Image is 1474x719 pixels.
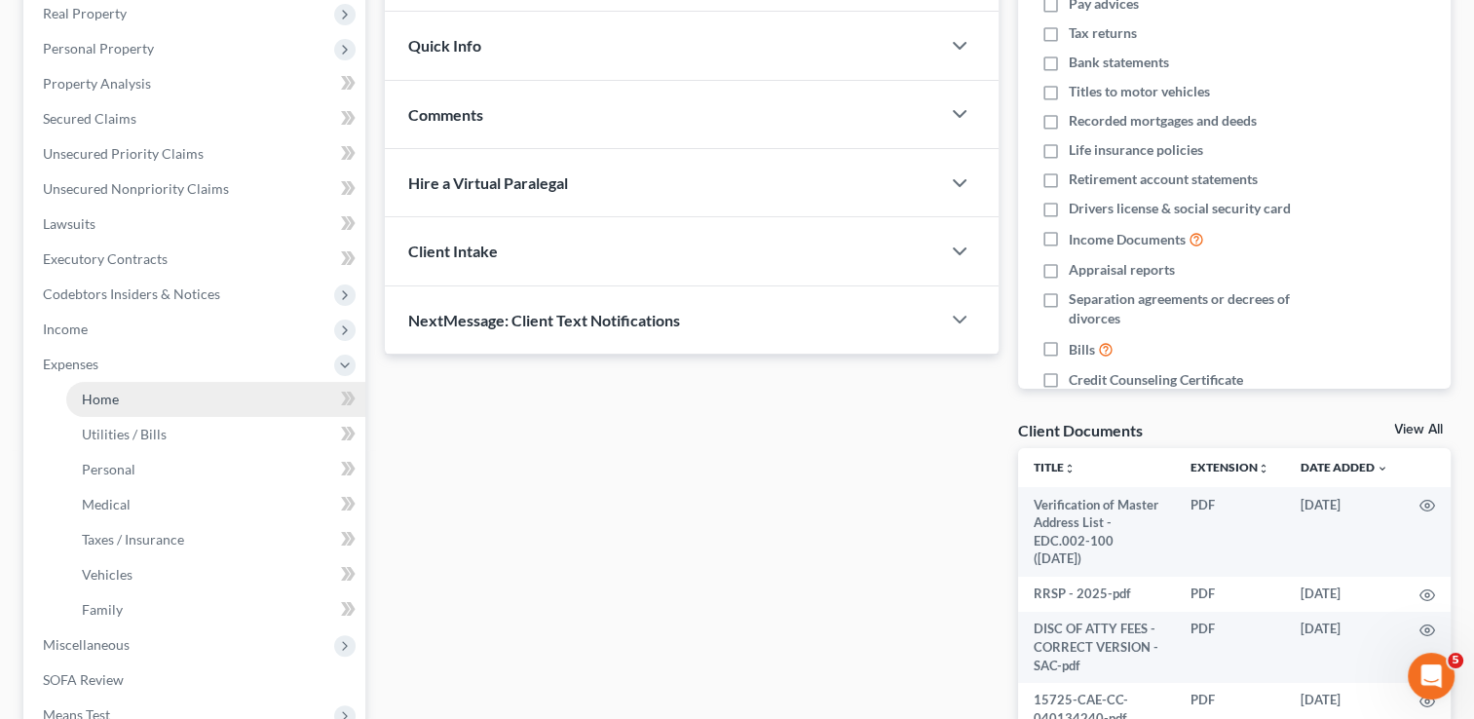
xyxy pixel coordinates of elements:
[43,285,220,302] span: Codebtors Insiders & Notices
[1069,230,1186,249] span: Income Documents
[1175,487,1285,577] td: PDF
[66,452,365,487] a: Personal
[1301,460,1388,474] a: Date Added expand_more
[1191,460,1269,474] a: Extensionunfold_more
[43,636,130,653] span: Miscellaneous
[1285,612,1404,683] td: [DATE]
[27,66,365,101] a: Property Analysis
[408,36,481,55] span: Quick Info
[82,496,131,512] span: Medical
[82,461,135,477] span: Personal
[66,592,365,627] a: Family
[1069,340,1095,359] span: Bills
[1069,23,1137,43] span: Tax returns
[43,250,168,267] span: Executory Contracts
[1175,612,1285,683] td: PDF
[43,356,98,372] span: Expenses
[43,40,154,57] span: Personal Property
[1064,463,1076,474] i: unfold_more
[1018,420,1143,440] div: Client Documents
[82,426,167,442] span: Utilities / Bills
[27,101,365,136] a: Secured Claims
[27,136,365,171] a: Unsecured Priority Claims
[1448,653,1463,668] span: 5
[66,382,365,417] a: Home
[27,242,365,277] a: Executory Contracts
[43,110,136,127] span: Secured Claims
[82,601,123,618] span: Family
[1285,487,1404,577] td: [DATE]
[1175,577,1285,612] td: PDF
[408,105,483,124] span: Comments
[82,391,119,407] span: Home
[408,311,680,329] span: NextMessage: Client Text Notifications
[1034,460,1076,474] a: Titleunfold_more
[43,5,127,21] span: Real Property
[43,215,95,232] span: Lawsuits
[1394,423,1443,436] a: View All
[1069,170,1258,189] span: Retirement account statements
[1069,82,1210,101] span: Titles to motor vehicles
[1408,653,1455,700] iframe: Intercom live chat
[1069,260,1175,280] span: Appraisal reports
[43,321,88,337] span: Income
[43,180,229,197] span: Unsecured Nonpriority Claims
[1377,463,1388,474] i: expand_more
[1018,612,1175,683] td: DISC OF ATTY FEES - CORRECT VERSION - SAC-pdf
[408,173,568,192] span: Hire a Virtual Paralegal
[1018,577,1175,612] td: RRSP - 2025-pdf
[1069,370,1243,390] span: Credit Counseling Certificate
[1018,487,1175,577] td: Verification of Master Address List - EDC.002-100 ([DATE])
[1069,199,1291,218] span: Drivers license & social security card
[27,171,365,207] a: Unsecured Nonpriority Claims
[66,522,365,557] a: Taxes / Insurance
[82,531,184,548] span: Taxes / Insurance
[43,145,204,162] span: Unsecured Priority Claims
[1069,111,1257,131] span: Recorded mortgages and deeds
[1069,289,1326,328] span: Separation agreements or decrees of divorces
[1069,53,1169,72] span: Bank statements
[1069,140,1203,160] span: Life insurance policies
[27,207,365,242] a: Lawsuits
[1285,577,1404,612] td: [DATE]
[1258,463,1269,474] i: unfold_more
[66,487,365,522] a: Medical
[66,417,365,452] a: Utilities / Bills
[43,75,151,92] span: Property Analysis
[66,557,365,592] a: Vehicles
[82,566,132,583] span: Vehicles
[408,242,498,260] span: Client Intake
[27,662,365,698] a: SOFA Review
[43,671,124,688] span: SOFA Review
